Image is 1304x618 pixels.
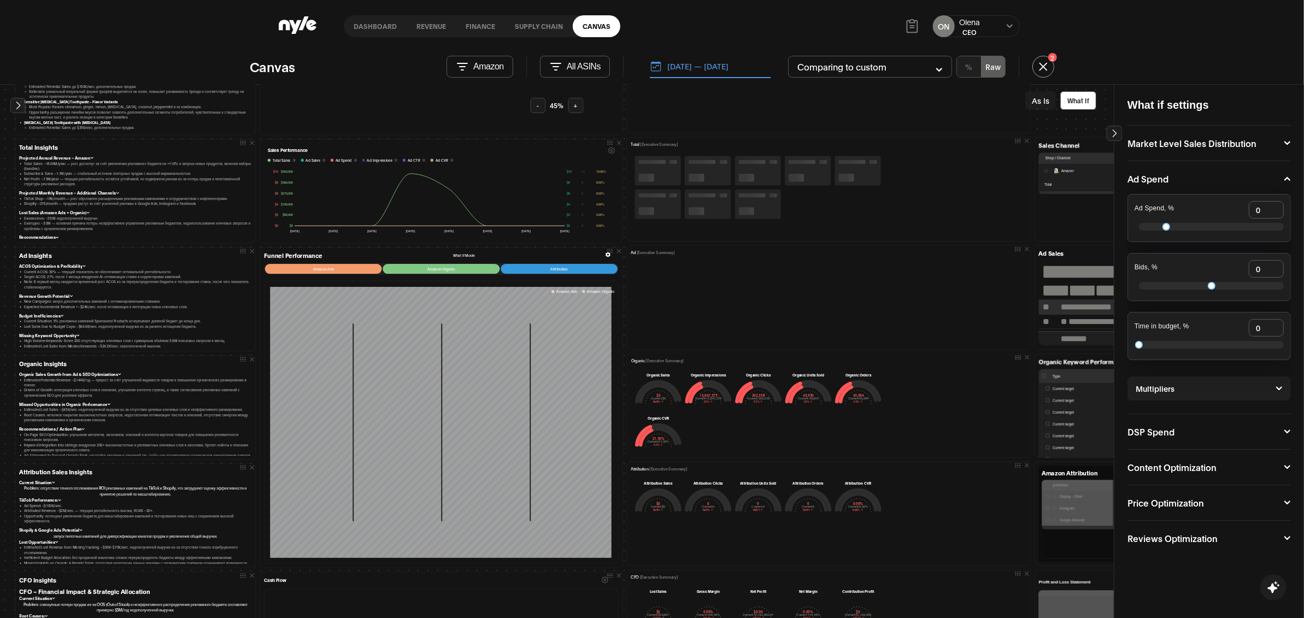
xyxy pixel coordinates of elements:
[24,216,251,221] li: Ежемесячно: ~250K недополученной выручки.
[406,229,415,233] tspan: [DATE]
[24,196,251,201] li: TikTok Shop: ~18K/month — рост обусловлен расширенными рекламными кампаниями и сотрудничеством с ...
[631,466,688,472] p: Attribution
[1025,91,1056,110] button: As Is
[290,223,293,227] tspan: $0
[24,120,110,125] strong: [MEDICAL_DATA] Toothpaste with [MEDICAL_DATA]
[1045,169,1048,173] button: Expand row
[24,171,251,176] li: Subscribe & Save: ~1.1M/year — стабильный источник повторных продаж с высокой маржинальностью.
[631,250,675,256] p: Ad
[19,485,251,497] p: Problem: отсутствие точного отслеживания ROI рекламных кампаний на TikTok и Shopify, что затрудня...
[281,191,293,195] tspan: $270,000
[567,169,572,173] tspan: $10
[637,250,675,255] span: [Executive Summary]
[531,98,546,113] button: -
[567,213,570,216] tspan: $2
[596,180,604,184] tspan: 8.00%
[24,443,251,453] li: Keyword Integration into Listings: внедрение 200+ высокочастотных и релевантных ключевых слов в з...
[24,161,251,171] li: Total Sales: ~18.06M/year — рост достигнут за счёт увеличения рекламного бюджета на +110% и запус...
[685,505,732,508] h4: Current: 0
[635,373,682,378] div: Organic Sales
[735,589,782,594] div: Net Profit
[635,443,682,447] div: 0.0%
[29,104,251,109] li: Most Popular Flavors: cinnamon, ginger, lemon, [MEDICAL_DATA], coconut, peppermint и их комбинации.
[631,142,678,148] p: Total
[19,313,251,319] h4: Budget Inefficiencies
[635,505,682,508] h4: Current: $0
[1054,168,1060,174] img: Amazon
[1135,205,1174,213] h4: Ad Spend, %
[567,202,570,206] tspan: $4
[540,56,610,78] button: All ASINs
[407,22,456,30] button: Revenue
[685,508,732,512] div: NaN%
[1042,469,1098,476] h3: Amazon Attribution
[635,481,682,486] div: Attribution Sales
[785,589,832,594] div: Net Margin
[328,229,338,233] tspan: [DATE]
[785,508,832,512] div: NaN%
[19,263,251,269] h4: ACOS Optimization & Profitability
[275,223,278,227] tspan: $0
[483,229,492,233] tspan: [DATE]
[550,101,564,110] span: 45 %
[1049,395,1114,407] td: Current target
[567,191,570,195] tspan: $6
[19,601,251,613] p: Problem: совокупные потери продаж из-за OOS (Out of Stock) и неэффективного распределения рекламн...
[19,533,251,539] p: запуск пилотных кампаний для диверсификации каналов продаж и увеличения общей выручки.
[268,147,308,155] h1: Sales Performance
[581,169,585,173] tspan: 10
[264,281,619,564] button: Amazon AdsAmazon Organic
[582,289,614,295] button: Amazon Organic
[281,202,293,206] tspan: $180,000
[336,157,352,163] span: Ad Spend
[29,84,251,89] li: Estimated Potential Sales: до $150K/мес. дополнительных продаж.
[788,56,952,78] button: Comparing to custom
[450,158,454,162] button: i
[265,264,382,274] button: Amazon Ads
[24,413,251,423] li: Root Causes: неполное покрытие высокочастотных запросов, недостаточная оптимизация текстов и опис...
[24,432,251,443] li: On-Page SEO Optimization: улучшение метатегов, заголовков, описаний и контента карточек товаров д...
[24,319,251,323] li: Current Situation: 5% рекламных кампаний Sponsored Products исчерпывают дневной бюджет до конца дня.
[567,62,601,72] p: All ASINs
[422,158,425,162] button: i
[275,180,278,184] tspan: $8
[281,180,293,184] tspan: $360,000
[1044,182,1052,187] span: Total
[24,279,251,290] li: Note: В первый месяц ожидается временный рост ACOS из-за перераспределения бюджета и тестирования...
[19,468,251,475] h3: Attribution Sales Insights
[273,169,278,173] tspan: $10
[1049,407,1114,419] td: Current target
[250,58,295,75] h2: Canvas
[19,210,251,216] h4: Lost Sales (Amazon Ads + Organic)
[444,229,454,233] tspan: [DATE]
[581,202,583,206] tspan: 4
[24,407,251,412] li: Estimated Lost Sales: ~$45K/мес. недополученной выручки из-за отсутствия целевых ключевых слов и ...
[19,497,251,503] h4: TikTok Performance:
[1049,442,1114,454] td: Current target
[24,387,251,398] li: Drivers of Growth: интеграция ключевых слов в описания, улучшение контента страниц, а также согла...
[573,15,620,37] a: Canvas
[24,503,251,508] li: Ad Spend: ~$100K/мес.
[19,360,251,367] h3: Organic Insights
[685,481,732,486] div: Attribution Clicks
[1135,264,1158,272] h4: Bids, %
[596,169,606,173] tspan: 10.00%
[785,613,832,616] h4: Current: 114.43%
[19,576,251,584] h3: CFO Insights
[560,229,569,233] tspan: [DATE]
[19,371,251,377] h4: Organic Sales Growth from Ad & SEO Optimizations
[306,157,320,163] span: Ad Sales
[568,98,584,113] button: +
[24,299,251,304] li: New Campaigns: запуск дополнительных кампаний с оптимизированными ставками.
[394,158,397,162] button: i
[735,373,782,378] div: Organic Clicks
[596,202,604,206] tspan: 4.00%
[408,157,420,163] span: Ad CTR
[473,62,504,72] p: Amazon
[29,125,251,130] li: Estimated Potential Sales: до $35K/мес. дополнительных продаж.
[322,158,326,162] button: i
[1049,454,1114,466] td: Current target
[1060,91,1096,110] button: What If
[735,481,782,486] div: Attribution Units Sold
[959,16,980,37] button: OlenaCEO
